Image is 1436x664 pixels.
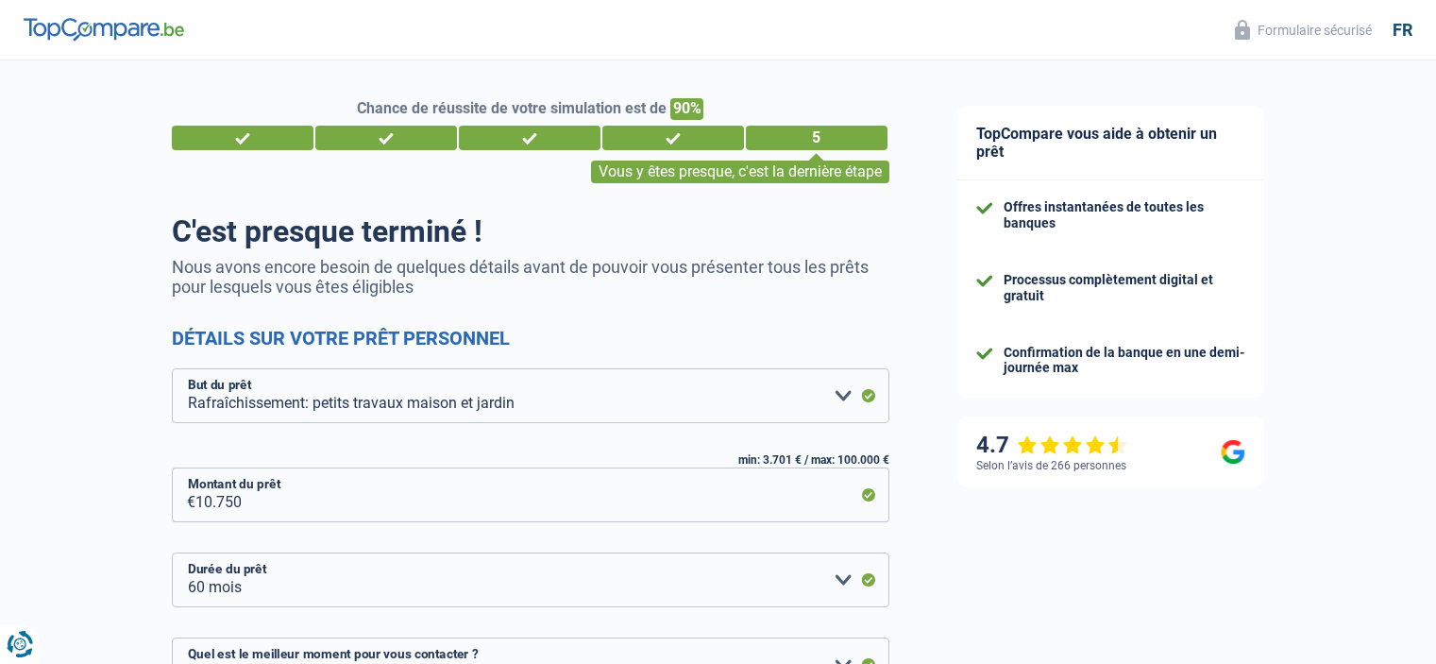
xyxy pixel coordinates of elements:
button: Formulaire sécurisé [1224,14,1383,45]
div: 1 [172,126,313,150]
div: Processus complètement digital et gratuit [1004,272,1245,304]
span: € [172,468,195,522]
div: Offres instantanées de toutes les banques [1004,199,1245,231]
div: fr [1393,20,1412,41]
img: TopCompare Logo [24,18,184,41]
span: 90% [670,98,703,120]
div: Selon l’avis de 266 personnes [976,459,1126,472]
div: Vous y êtes presque, c'est la dernière étape [591,161,889,183]
div: 4 [602,126,744,150]
div: min: 3.701 € / max: 100.000 € [172,453,889,467]
div: 5 [746,126,887,150]
span: Chance de réussite de votre simulation est de [357,99,667,117]
div: 2 [315,126,457,150]
h1: C'est presque terminé ! [172,213,889,249]
div: Confirmation de la banque en une demi-journée max [1004,345,1245,377]
div: 4.7 [976,432,1128,459]
div: 3 [459,126,600,150]
h2: Détails sur votre prêt personnel [172,327,889,349]
p: Nous avons encore besoin de quelques détails avant de pouvoir vous présenter tous les prêts pour ... [172,257,889,297]
div: TopCompare vous aide à obtenir un prêt [957,106,1264,180]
